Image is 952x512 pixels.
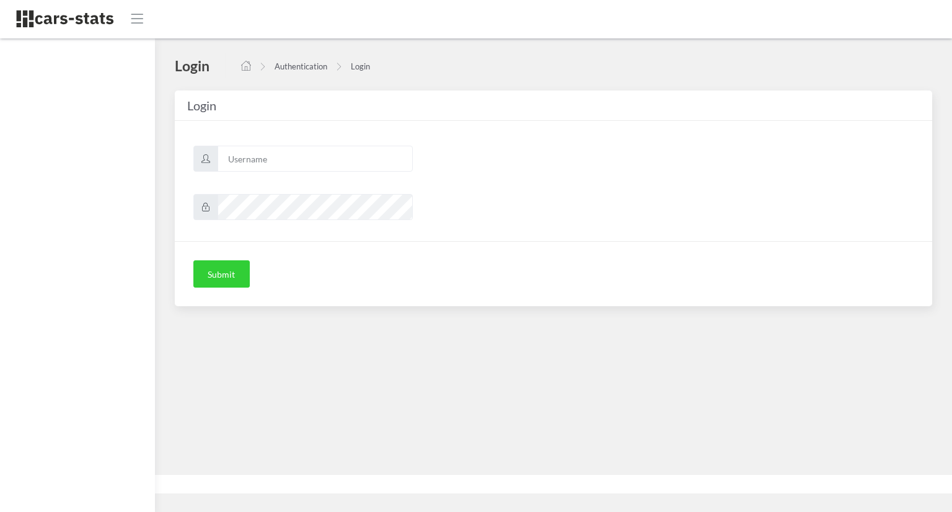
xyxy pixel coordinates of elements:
[218,146,413,172] input: Username
[351,61,370,71] a: Login
[275,61,327,71] a: Authentication
[15,9,115,29] img: navbar brand
[193,260,250,288] button: Submit
[175,56,209,75] h4: Login
[187,98,216,113] span: Login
